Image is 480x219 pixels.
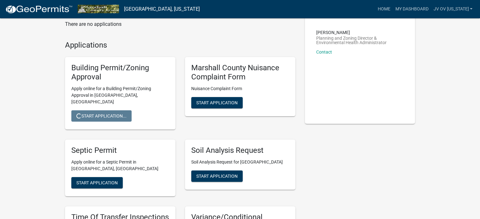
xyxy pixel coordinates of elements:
[191,63,289,82] h5: Marshall County Nuisance Complaint Form
[375,3,393,15] a: Home
[124,4,200,14] a: [GEOGRAPHIC_DATA], [US_STATE]
[196,173,238,178] span: Start Application
[191,159,289,165] p: Soil Analysis Request for [GEOGRAPHIC_DATA]
[393,3,431,15] a: My Dashboard
[71,63,169,82] h5: Building Permit/Zoning Approval
[78,5,119,13] img: Marshall County, Iowa
[71,177,123,188] button: Start Application
[316,49,332,55] a: Contact
[316,36,404,45] p: Planning and Zoning Director & Environmental Health Administrator
[431,3,475,15] a: jv ov [US_STATE]
[191,97,243,108] button: Start Application
[191,146,289,155] h5: Soil Analysis Request
[65,20,295,28] p: There are no applications
[71,146,169,155] h5: Septic Permit
[316,30,404,35] p: [PERSON_NAME]
[191,85,289,92] p: Nuisance Complaint Form
[76,113,127,118] span: Start Application...
[71,85,169,105] p: Apply online for a Building Permit/Zoning Approval in [GEOGRAPHIC_DATA], [GEOGRAPHIC_DATA]
[71,110,132,122] button: Start Application...
[71,159,169,172] p: Apply online for a Septic Permit in [GEOGRAPHIC_DATA], [GEOGRAPHIC_DATA]
[65,41,295,50] h4: Applications
[76,180,118,185] span: Start Application
[191,170,243,182] button: Start Application
[196,100,238,105] span: Start Application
